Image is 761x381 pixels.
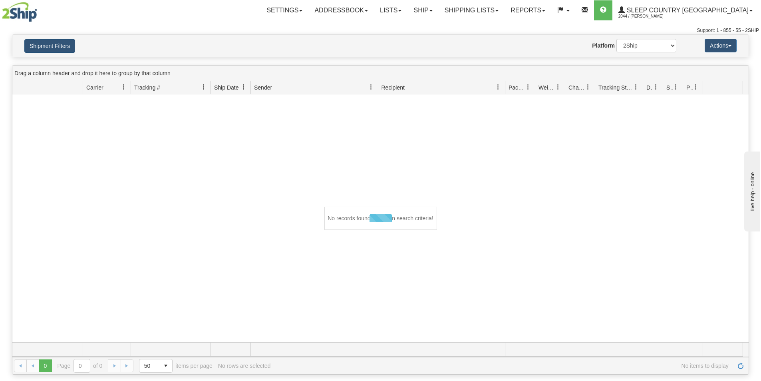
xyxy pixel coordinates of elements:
[629,80,643,94] a: Tracking Status filter column settings
[134,84,160,92] span: Tracking #
[214,84,238,92] span: Ship Date
[581,80,595,94] a: Charge filter column settings
[2,27,759,34] div: Support: 1 - 855 - 55 - 2SHIP
[374,0,407,20] a: Lists
[439,0,505,20] a: Shipping lists
[260,0,308,20] a: Settings
[743,150,760,231] iframe: chat widget
[598,84,633,92] span: Tracking Status
[612,0,759,20] a: Sleep Country [GEOGRAPHIC_DATA] 2044 / [PERSON_NAME]
[689,80,703,94] a: Pickup Status filter column settings
[649,80,663,94] a: Delivery Status filter column settings
[407,0,438,20] a: Ship
[592,42,615,50] label: Platform
[625,7,749,14] span: Sleep Country [GEOGRAPHIC_DATA]
[509,84,525,92] span: Packages
[2,2,37,22] img: logo2044.jpg
[538,84,555,92] span: Weight
[381,84,405,92] span: Recipient
[144,362,155,370] span: 50
[505,0,551,20] a: Reports
[551,80,565,94] a: Weight filter column settings
[12,66,749,81] div: grid grouping header
[521,80,535,94] a: Packages filter column settings
[568,84,585,92] span: Charge
[491,80,505,94] a: Recipient filter column settings
[139,359,213,373] span: items per page
[308,0,374,20] a: Addressbook
[58,359,103,373] span: Page of 0
[646,84,653,92] span: Delivery Status
[218,363,271,369] div: No rows are selected
[139,359,173,373] span: Page sizes drop down
[276,363,729,369] span: No items to display
[618,12,678,20] span: 2044 / [PERSON_NAME]
[734,359,747,372] a: Refresh
[666,84,673,92] span: Shipment Issues
[669,80,683,94] a: Shipment Issues filter column settings
[117,80,131,94] a: Carrier filter column settings
[686,84,693,92] span: Pickup Status
[237,80,250,94] a: Ship Date filter column settings
[159,359,172,372] span: select
[364,80,378,94] a: Sender filter column settings
[39,359,52,372] span: Page 0
[254,84,272,92] span: Sender
[86,84,103,92] span: Carrier
[705,39,737,52] button: Actions
[197,80,211,94] a: Tracking # filter column settings
[6,7,74,13] div: live help - online
[24,39,75,53] button: Shipment Filters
